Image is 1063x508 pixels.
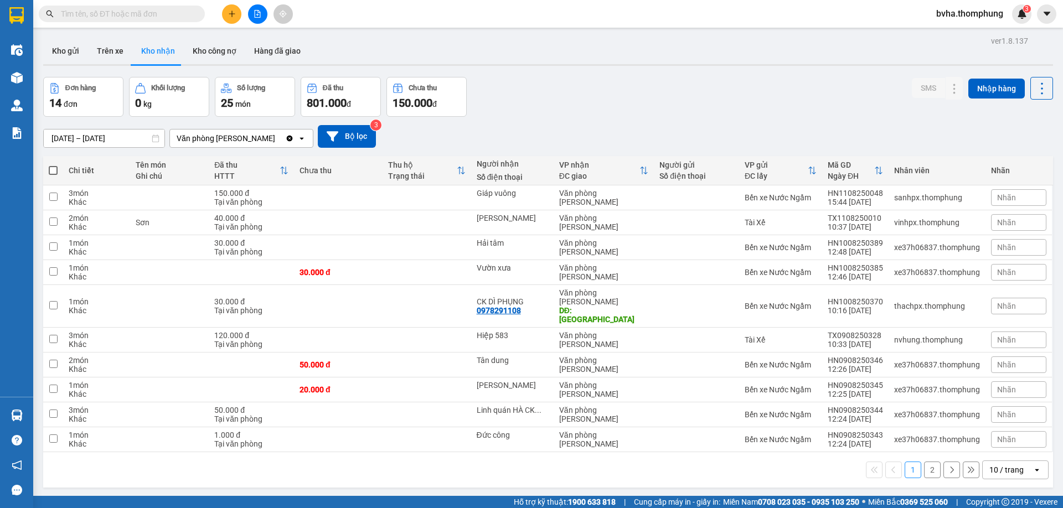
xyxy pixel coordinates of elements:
[245,38,309,64] button: Hàng đã giao
[388,172,457,180] div: Trạng thái
[659,172,734,180] div: Số điện thoại
[46,10,54,18] span: search
[559,431,648,448] div: Văn phòng [PERSON_NAME]
[69,263,125,272] div: 1 món
[43,38,88,64] button: Kho gửi
[388,160,457,169] div: Thu hộ
[828,214,883,222] div: TX1108250010
[279,10,287,18] span: aim
[991,166,1046,175] div: Nhãn
[214,214,288,222] div: 40.000 đ
[535,406,541,414] span: ...
[11,127,23,139] img: solution-icon
[214,306,288,315] div: Tại văn phòng
[559,214,648,231] div: Văn phòng [PERSON_NAME]
[894,243,980,252] div: xe37h06837.thomphung
[894,410,980,419] div: xe37h06837.thomphung
[11,100,23,111] img: warehouse-icon
[235,100,251,108] span: món
[828,381,883,390] div: HN0908250345
[301,77,381,117] button: Đã thu801.000đ
[745,268,817,277] div: Bến xe Nước Ngầm
[912,78,945,98] button: SMS
[828,439,883,448] div: 12:24 [DATE]
[69,272,125,281] div: Khác
[828,431,883,439] div: HN0908250343
[745,172,808,180] div: ĐC lấy
[11,72,23,84] img: warehouse-icon
[477,297,548,306] div: CK DÌ PHỤNG
[828,172,874,180] div: Ngày ĐH
[477,331,548,340] div: Hiệp 583
[828,390,883,398] div: 12:25 [DATE]
[44,129,164,147] input: Select a date range.
[624,496,626,508] span: |
[1042,9,1052,19] span: caret-down
[477,173,548,182] div: Số điện thoại
[214,431,288,439] div: 1.000 đ
[285,134,294,143] svg: Clear value
[69,356,125,365] div: 2 món
[300,268,377,277] div: 30.000 đ
[69,239,125,247] div: 1 món
[300,385,377,394] div: 20.000 đ
[634,496,720,508] span: Cung cấp máy in - giấy in:
[69,381,125,390] div: 1 món
[822,156,889,185] th: Toggle SortBy
[559,331,648,349] div: Văn phòng [PERSON_NAME]
[997,335,1016,344] span: Nhãn
[828,414,883,423] div: 12:24 [DATE]
[828,297,883,306] div: HN1008250370
[559,406,648,423] div: Văn phòng [PERSON_NAME]
[69,297,125,306] div: 1 món
[1023,5,1031,13] sup: 3
[745,160,808,169] div: VP gửi
[64,100,78,108] span: đơn
[745,218,817,227] div: Tài Xế
[69,390,125,398] div: Khác
[894,385,980,394] div: xe37h06837.thomphung
[297,134,306,143] svg: open
[214,198,288,206] div: Tại văn phòng
[409,84,437,92] div: Chưa thu
[745,435,817,444] div: Bến xe Nước Ngầm
[828,365,883,374] div: 12:26 [DATE]
[69,189,125,198] div: 3 món
[43,77,123,117] button: Đơn hàng14đơn
[659,160,734,169] div: Người gửi
[997,410,1016,419] span: Nhãn
[828,247,883,256] div: 12:48 [DATE]
[862,500,865,504] span: ⚪️
[214,414,288,423] div: Tại văn phòng
[151,84,185,92] div: Khối lượng
[221,96,233,110] span: 25
[12,485,22,495] span: message
[477,431,548,439] div: Đức công
[894,335,980,344] div: nvhung.thomphung
[568,497,616,506] strong: 1900 633 818
[559,306,648,324] div: DĐ: Sơn hải
[135,96,141,110] span: 0
[370,120,381,131] sup: 3
[307,96,347,110] span: 801.000
[214,340,288,349] div: Tại văn phòng
[69,198,125,206] div: Khác
[214,222,288,231] div: Tại văn phòng
[136,160,203,169] div: Tên món
[214,172,280,180] div: HTTT
[11,44,23,56] img: warehouse-icon
[828,189,883,198] div: HN1108250048
[956,496,958,508] span: |
[828,356,883,365] div: HN0908250346
[1037,4,1056,24] button: caret-down
[828,263,883,272] div: HN1008250385
[214,406,288,414] div: 50.000 đ
[61,8,192,20] input: Tìm tên, số ĐT hoặc mã đơn
[905,462,921,478] button: 1
[222,4,241,24] button: plus
[745,243,817,252] div: Bến xe Nước Ngầm
[828,272,883,281] div: 12:46 [DATE]
[894,193,980,202] div: sanhpx.thomphung
[894,302,980,310] div: thachpx.thomphung
[828,306,883,315] div: 10:16 [DATE]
